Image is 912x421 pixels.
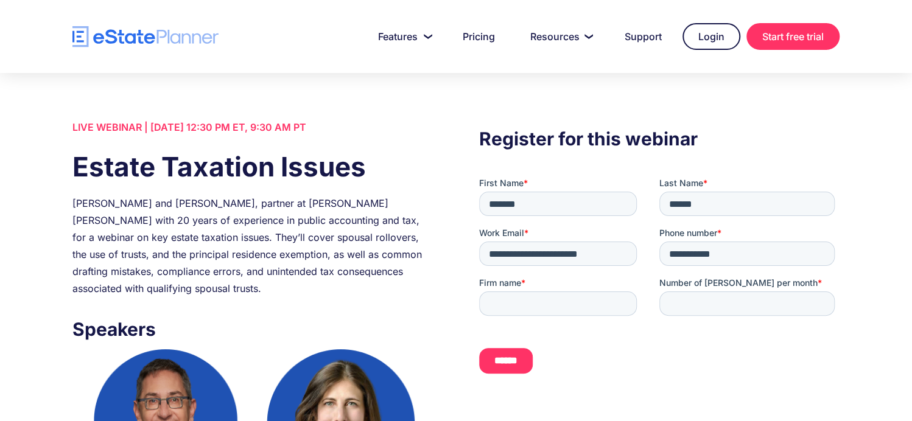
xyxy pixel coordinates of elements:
div: LIVE WEBINAR | [DATE] 12:30 PM ET, 9:30 AM PT [72,119,433,136]
h1: Estate Taxation Issues [72,148,433,186]
div: [PERSON_NAME] and [PERSON_NAME], partner at [PERSON_NAME] [PERSON_NAME] with 20 years of experien... [72,195,433,297]
a: Pricing [448,24,510,49]
a: Features [363,24,442,49]
a: home [72,26,219,47]
a: Start free trial [746,23,840,50]
h3: Register for this webinar [479,125,840,153]
a: Login [682,23,740,50]
h3: Speakers [72,315,433,343]
a: Resources [516,24,604,49]
iframe: Form 0 [479,177,840,384]
a: Support [610,24,676,49]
